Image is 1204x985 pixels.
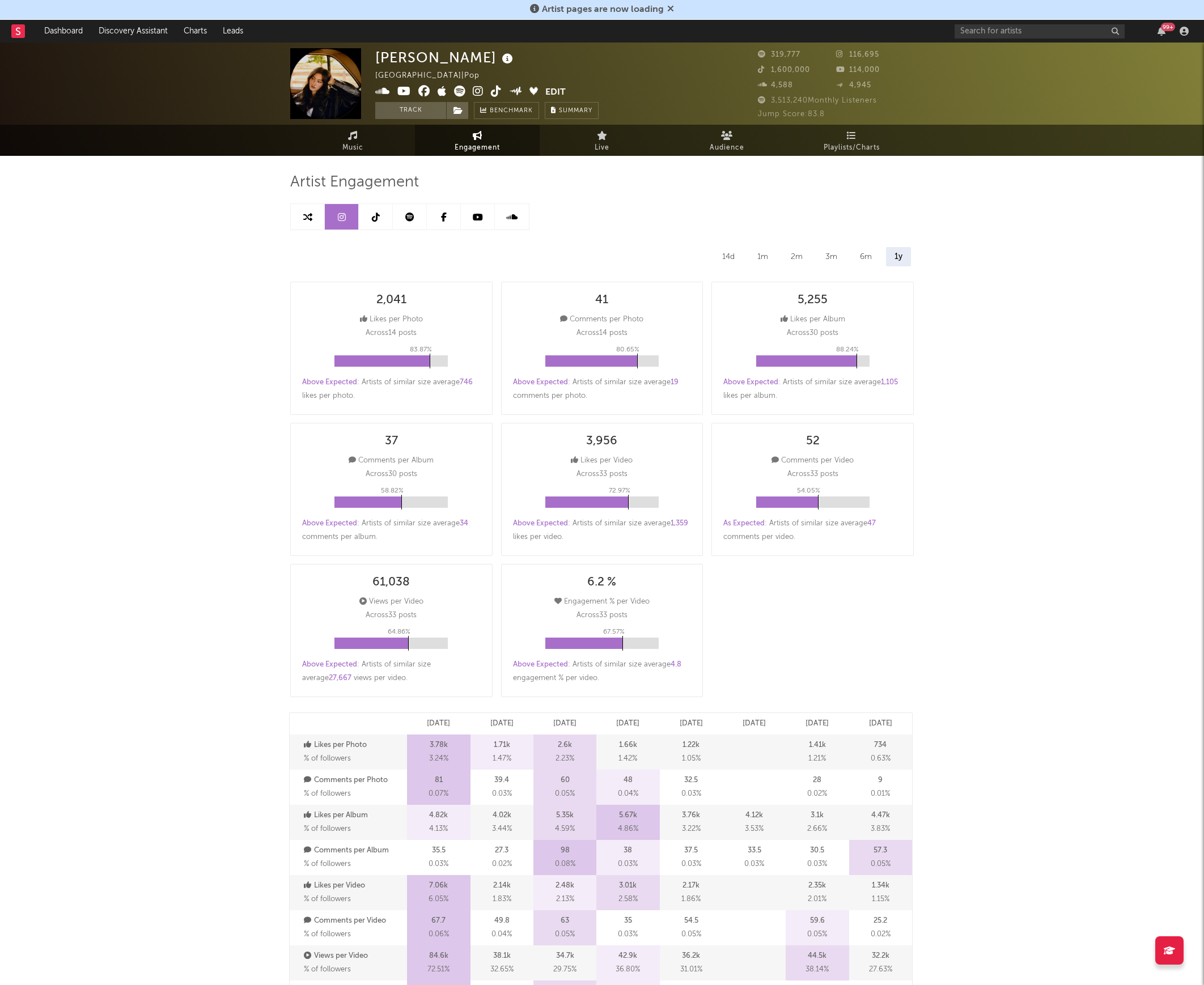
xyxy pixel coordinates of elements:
[681,787,701,801] span: 0.03 %
[561,914,569,928] p: 63
[513,517,692,544] div: : Artists of similar size average likes per video .
[744,857,764,871] span: 0.03 %
[667,5,674,14] span: Dismiss
[871,928,891,941] span: 0.02 %
[616,343,639,356] p: 80.65 %
[682,809,700,822] p: 3.76k
[681,857,701,871] span: 0.03 %
[595,294,608,307] div: 41
[553,963,576,976] span: 29.75 %
[684,914,698,928] p: 54.5
[556,879,574,893] p: 2.48k
[290,125,415,156] a: Music
[493,879,511,893] p: 2.14k
[723,376,902,403] div: : Artists of similar size average likes per album .
[493,752,511,766] span: 1.47 %
[561,774,570,787] p: 60
[559,108,592,114] span: Summary
[302,517,481,544] div: : Artists of similar size average comments per album .
[427,717,450,731] p: [DATE]
[493,809,511,822] p: 4.02k
[871,752,891,766] span: 0.63 %
[576,468,628,481] p: Across 33 posts
[872,879,889,893] p: 1.34k
[810,844,824,857] p: 30.5
[874,738,887,752] p: 734
[758,51,800,58] span: 319,777
[460,520,468,527] span: 34
[556,949,574,963] p: 34.7k
[460,379,473,386] span: 746
[545,102,599,119] button: Summary
[491,928,512,941] span: 0.04 %
[955,24,1125,39] input: Search for artists
[513,379,568,386] span: Above Expected
[304,860,351,868] span: % of followers
[664,125,789,156] a: Audience
[36,20,91,43] a: Dashboard
[429,928,449,941] span: 0.06 %
[748,844,761,857] p: 33.5
[682,822,701,836] span: 3.22 %
[710,141,744,155] span: Audience
[304,931,351,938] span: % of followers
[342,141,363,155] span: Music
[758,66,810,74] span: 1,600,000
[304,879,404,893] p: Likes per Video
[874,844,887,857] p: 57.3
[561,844,570,857] p: 98
[671,661,681,668] span: 4.8
[576,326,628,340] p: Across 14 posts
[429,752,448,766] span: 3.24 %
[811,809,824,822] p: 3.1k
[304,966,351,973] span: % of followers
[684,774,698,787] p: 32.5
[869,717,892,731] p: [DATE]
[176,20,215,43] a: Charts
[302,376,481,403] div: : Artists of similar size average likes per photo .
[878,774,883,787] p: 9
[513,376,692,403] div: : Artists of similar size average comments per photo .
[304,809,404,822] p: Likes per Album
[302,379,357,386] span: Above Expected
[886,247,911,266] div: 1y
[682,949,700,963] p: 36.2k
[619,738,637,752] p: 1.66k
[494,774,509,787] p: 39.4
[540,125,664,156] a: Live
[556,752,574,766] span: 2.23 %
[429,857,448,871] span: 0.03 %
[493,893,511,906] span: 1.83 %
[427,963,450,976] span: 72.51 %
[618,787,638,801] span: 0.04 %
[682,752,701,766] span: 1.05 %
[618,752,637,766] span: 1.42 %
[872,949,889,963] p: 32.2k
[304,914,404,928] p: Comments per Video
[375,48,516,67] div: [PERSON_NAME]
[415,125,540,156] a: Engagement
[304,755,351,762] span: % of followers
[492,857,512,871] span: 0.02 %
[851,247,880,266] div: 6m
[490,104,533,118] span: Benchmark
[492,822,512,836] span: 3.44 %
[874,914,887,928] p: 25.2
[671,520,688,527] span: 1,359
[867,520,876,527] span: 47
[836,66,880,74] span: 114,000
[616,717,639,731] p: [DATE]
[372,576,410,589] div: 61,038
[809,738,826,752] p: 1.41k
[429,787,448,801] span: 0.07 %
[618,928,638,941] span: 0.03 %
[576,609,628,622] p: Across 33 posts
[429,809,448,822] p: 4.82k
[789,125,914,156] a: Playlists/Charts
[586,435,617,448] div: 3,956
[375,102,446,119] button: Track
[1161,23,1175,31] div: 99 +
[684,844,698,857] p: 37.5
[682,738,699,752] p: 1.22k
[571,454,633,468] div: Likes per Video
